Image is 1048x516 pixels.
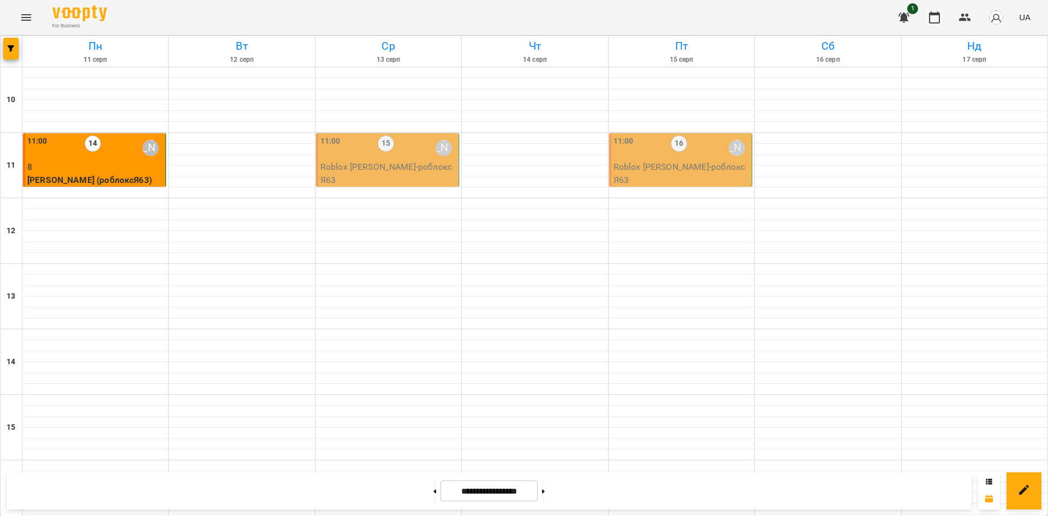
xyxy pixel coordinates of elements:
[7,159,15,171] h6: 11
[7,94,15,106] h6: 10
[320,161,456,186] p: Roblox [PERSON_NAME] - роблоксЯ63
[436,140,452,156] div: Ярослав Пташинський
[52,5,107,21] img: Voopty Logo
[903,55,1046,65] h6: 17 серп
[614,135,634,147] label: 11:00
[7,356,15,368] h6: 14
[907,3,918,14] span: 1
[170,38,313,55] h6: Вт
[463,38,606,55] h6: Чт
[610,38,753,55] h6: Пт
[142,140,159,156] div: Ярослав Пташинський
[989,10,1004,25] img: avatar_s.png
[614,161,749,186] p: Roblox [PERSON_NAME] - роблоксЯ63
[85,135,101,152] label: 14
[27,161,163,174] p: 8
[24,38,166,55] h6: Пн
[27,135,47,147] label: 11:00
[7,225,15,237] h6: 12
[7,422,15,434] h6: 15
[52,22,107,29] span: For Business
[1019,11,1031,23] span: UA
[1015,7,1035,27] button: UA
[24,55,166,65] h6: 11 серп
[729,140,745,156] div: Ярослав Пташинський
[317,55,460,65] h6: 13 серп
[757,38,899,55] h6: Сб
[378,135,394,152] label: 15
[757,55,899,65] h6: 16 серп
[27,174,163,187] p: [PERSON_NAME] (роблоксЯ63)
[170,55,313,65] h6: 12 серп
[317,38,460,55] h6: Ср
[13,4,39,31] button: Menu
[320,135,341,147] label: 11:00
[463,55,606,65] h6: 14 серп
[671,135,687,152] label: 16
[610,55,753,65] h6: 15 серп
[7,290,15,303] h6: 13
[903,38,1046,55] h6: Нд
